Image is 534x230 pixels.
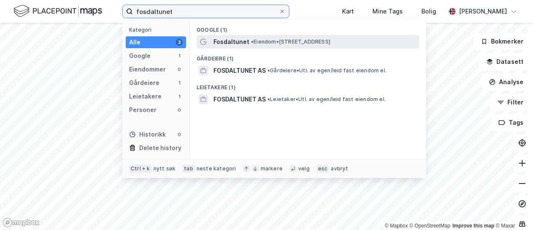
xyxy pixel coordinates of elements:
[129,37,140,47] div: Alle
[385,223,408,229] a: Mapbox
[490,94,531,111] button: Filter
[213,66,266,76] span: FOSDALTUNET AS
[474,33,531,50] button: Bokmerker
[251,38,254,45] span: •
[421,6,436,16] div: Bolig
[492,189,534,230] iframe: Chat Widget
[13,4,102,19] img: logo.f888ab2527a4732fd821a326f86c7f29.svg
[129,78,159,88] div: Gårdeiere
[3,218,40,227] a: Mapbox homepage
[154,165,176,172] div: nytt søk
[139,143,181,153] div: Delete history
[182,164,195,173] div: tab
[491,114,531,131] button: Tags
[482,74,531,90] button: Analyse
[453,223,494,229] a: Improve this map
[190,20,426,35] div: Google (1)
[129,64,166,74] div: Eiendommer
[213,37,249,47] span: Fosdaltunet
[267,67,386,74] span: Gårdeiere • Utl. av egen/leid fast eiendom el.
[261,165,283,172] div: markere
[129,105,156,115] div: Personer
[129,129,166,140] div: Historikk
[267,96,270,102] span: •
[176,52,183,59] div: 1
[176,131,183,138] div: 0
[176,107,183,113] div: 0
[176,79,183,86] div: 1
[459,6,507,16] div: [PERSON_NAME]
[129,27,186,33] div: Kategori
[213,94,266,104] span: FOSDALTUNET AS
[251,38,330,45] span: Eiendom • [STREET_ADDRESS]
[298,165,310,172] div: velg
[267,67,270,74] span: •
[176,93,183,100] div: 1
[133,5,279,18] input: Søk på adresse, matrikkel, gårdeiere, leietakere eller personer
[316,164,329,173] div: esc
[342,6,354,16] div: Kart
[479,53,531,70] button: Datasett
[129,91,162,101] div: Leietakere
[410,223,450,229] a: OpenStreetMap
[372,6,403,16] div: Mine Tags
[197,165,236,172] div: neste kategori
[190,49,426,64] div: Gårdeiere (1)
[129,164,152,173] div: Ctrl + k
[176,66,183,73] div: 0
[492,189,534,230] div: Kontrollprogram for chat
[331,165,348,172] div: avbryt
[129,51,151,61] div: Google
[267,96,386,103] span: Leietaker • Utl. av egen/leid fast eiendom el.
[176,39,183,46] div: 3
[190,77,426,93] div: Leietakere (1)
